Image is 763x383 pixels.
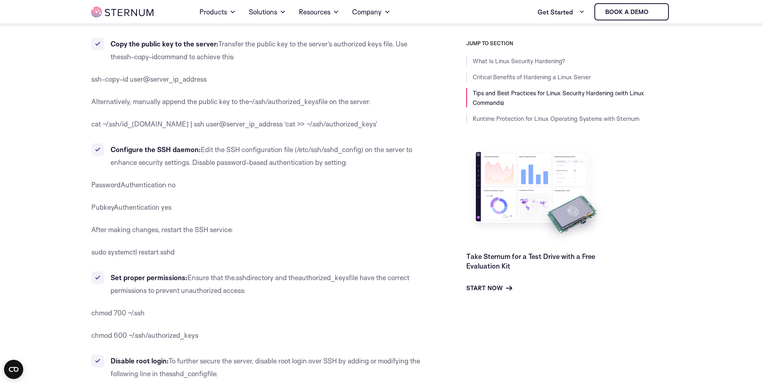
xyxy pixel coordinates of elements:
[121,52,157,61] span: ssh-copy-id
[466,252,595,270] a: Take Sternum for a Test Drive with a Free Evaluation Kit
[169,369,207,378] span: sshd_config
[111,357,169,365] b: Disable root login:
[299,1,339,23] a: Resources
[473,89,644,106] a: Tips and Best Practices for Linux Security Hardening (with Linux Commands)
[91,97,249,106] span: Alternatively, manually append the public key to the
[538,4,585,20] a: Get Started
[298,273,349,282] span: authorized_keys
[91,309,145,317] span: chmod 700 ~/.ssh
[111,357,420,378] span: To further secure the server, disable root login over SSH by adding or modifying the following li...
[91,203,171,211] span: PubkeyAuthentication yes
[652,9,658,15] img: sternum iot
[295,145,297,154] span: (
[594,3,669,20] a: Book a demo
[187,273,234,282] span: Ensure that the
[4,360,23,379] button: Open CMP widget
[111,273,187,282] b: Set proper permissions:
[207,369,218,378] span: file:
[201,145,293,154] span: Edit the SSH configuration file
[111,40,407,61] span: Transfer the public key to the server’s authorized keys file. Use the
[91,248,175,256] span: sudo systemctl restart sshd
[297,145,361,154] span: /etc/ssh/sshd_config
[111,40,218,48] b: Copy the public key to the server:
[91,331,198,339] span: chmod 600 ~/.ssh/authorized_keys
[473,115,639,122] a: Runtime Protection for Linux Operating Systems with Sternum
[249,97,318,106] span: ~/.ssh/authorized_keys
[318,97,370,106] span: file on the server:
[246,273,298,282] span: directory and the
[111,145,201,154] b: Configure the SSH daemon:
[352,1,391,23] a: Company
[91,225,233,234] span: After making changes, restart the SSH service:
[473,73,591,81] a: Critical Benefits of Hardening a Linux Server
[466,283,512,293] a: Start Now
[473,57,565,65] a: What Is Linux Security Hardening?
[91,75,207,83] span: ssh-copy-id user@server_ip_address
[91,120,377,128] span: cat ~/.ssh/id_[DOMAIN_NAME] | ssh user@server_ip_address ‘cat >> ~/.ssh/authorized_keys’
[466,40,672,46] h3: JUMP TO SECTION
[157,52,235,61] span: command to achieve this:
[466,146,606,245] img: Take Sternum for a Test Drive with a Free Evaluation Kit
[199,1,236,23] a: Products
[234,273,246,282] span: .ssh
[91,7,153,17] img: sternum iot
[249,1,286,23] a: Solutions
[91,180,175,189] span: PasswordAuthentication no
